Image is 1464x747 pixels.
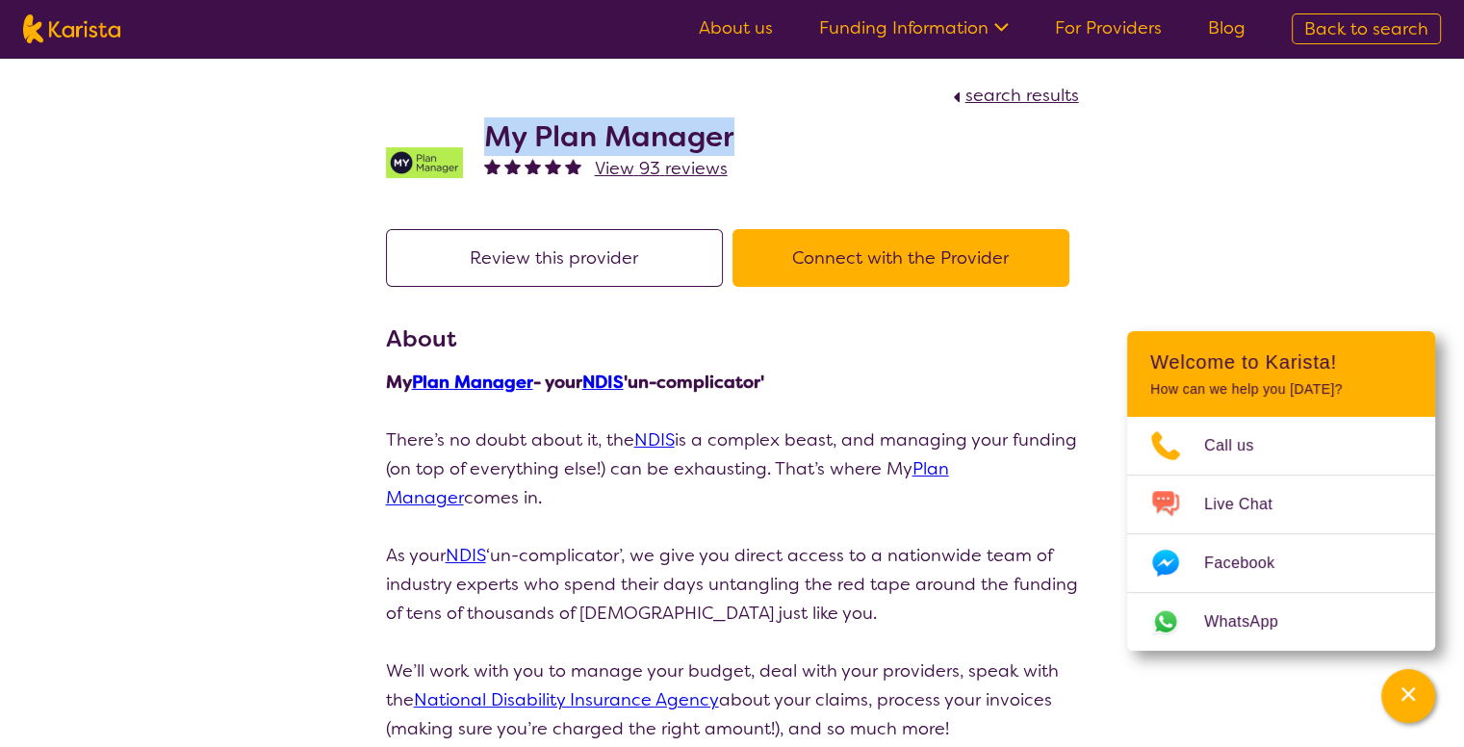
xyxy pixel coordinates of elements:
a: Review this provider [386,246,732,270]
img: fullstar [565,158,581,174]
a: NDIS [446,544,486,567]
button: Review this provider [386,229,723,287]
img: fullstar [504,158,521,174]
ul: Choose channel [1127,417,1435,651]
a: Funding Information [819,16,1009,39]
a: For Providers [1055,16,1162,39]
a: Back to search [1292,13,1441,44]
p: How can we help you [DATE]? [1150,381,1412,398]
a: NDIS [582,371,624,394]
p: We’ll work with you to manage your budget, deal with your providers, speak with the about your cl... [386,657,1079,743]
a: View 93 reviews [595,154,728,183]
a: Connect with the Provider [732,246,1079,270]
a: search results [948,84,1079,107]
img: v05irhjwnjh28ktdyyfd.png [386,124,463,201]
a: Blog [1208,16,1246,39]
span: View 93 reviews [595,157,728,180]
span: Call us [1204,431,1277,460]
img: fullstar [484,158,501,174]
span: Live Chat [1204,490,1296,519]
h2: Welcome to Karista! [1150,350,1412,373]
h2: My Plan Manager [484,119,734,154]
img: fullstar [545,158,561,174]
button: Channel Menu [1381,669,1435,723]
a: About us [699,16,773,39]
p: There’s no doubt about it, the is a complex beast, and managing your funding (on top of everythin... [386,425,1079,512]
div: Channel Menu [1127,331,1435,651]
h3: About [386,322,1079,356]
a: Web link opens in a new tab. [1127,593,1435,651]
a: National Disability Insurance Agency [414,688,719,711]
a: Plan Manager [412,371,533,394]
p: As your ‘un-complicator’, we give you direct access to a nationwide team of industry experts who ... [386,541,1079,628]
img: Karista logo [23,14,120,43]
span: Back to search [1304,17,1428,40]
span: Facebook [1204,549,1297,578]
img: fullstar [525,158,541,174]
span: search results [965,84,1079,107]
button: Connect with the Provider [732,229,1069,287]
strong: My - your 'un-complicator' [386,371,764,394]
a: NDIS [634,428,675,451]
span: WhatsApp [1204,607,1301,636]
